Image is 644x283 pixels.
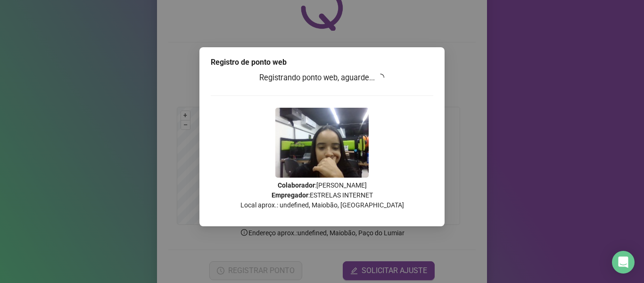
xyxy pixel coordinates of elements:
[211,180,433,210] p: : [PERSON_NAME] : ESTRELAS INTERNET Local aprox.: undefined, Maiobão, [GEOGRAPHIC_DATA]
[376,73,386,83] span: loading
[211,72,433,84] h3: Registrando ponto web, aguarde...
[275,108,369,178] img: 9k=
[612,251,635,274] div: Open Intercom Messenger
[278,181,315,189] strong: Colaborador
[272,191,308,199] strong: Empregador
[211,57,433,68] div: Registro de ponto web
